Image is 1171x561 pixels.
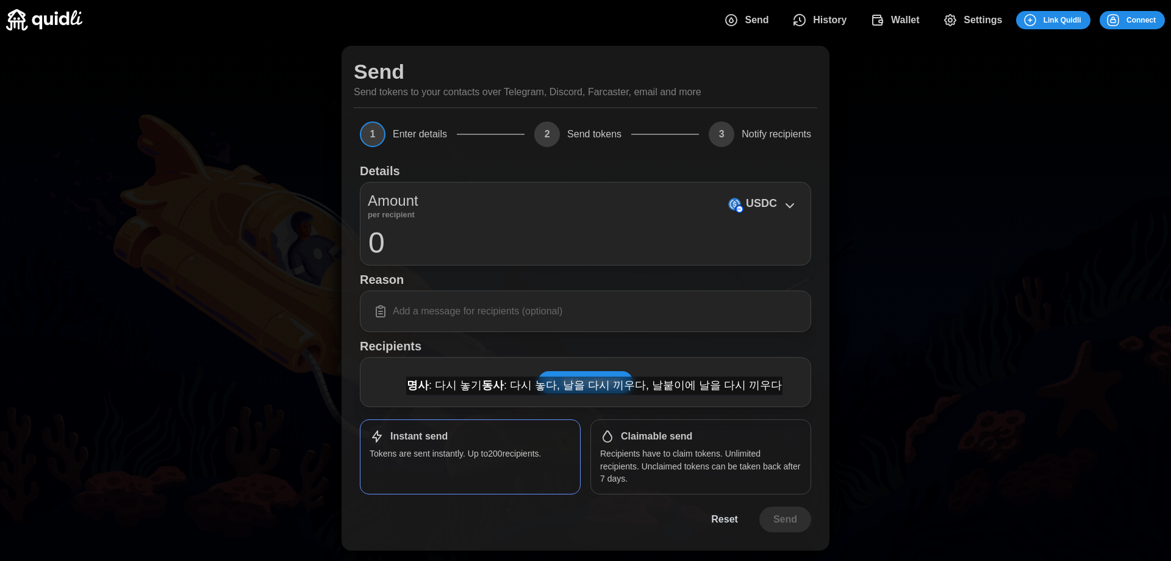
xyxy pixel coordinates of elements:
h1: Instant send [390,430,448,443]
span: Enter details [393,129,447,139]
span: Send [745,8,768,32]
h1: Details [360,163,400,179]
img: Quidli [6,9,82,31]
span: Link Quidli [1044,12,1081,29]
input: 0 [368,227,803,258]
span: 3 [709,121,734,147]
button: Add recipients [538,371,632,393]
span: Add recipients [562,372,621,393]
h1: Reason [360,272,811,288]
p: Amount [368,190,418,212]
span: Send [773,507,797,532]
span: Notify recipients [742,129,811,139]
button: History [783,7,861,33]
p: per recipient [368,212,418,218]
button: Wallet [861,7,933,33]
span: History [813,8,847,32]
input: Add a message for recipients (optional) [368,299,803,324]
span: Send tokens [567,129,621,139]
button: 1Enter details [360,121,447,147]
span: Connect [1126,12,1156,29]
button: Settings [934,7,1017,33]
span: Reset [711,507,738,532]
p: Tokens are sent instantly. Up to 200 recipients. [370,447,571,460]
h1: Claimable send [621,430,692,443]
span: Wallet [891,8,920,32]
h1: Recipients [360,338,811,354]
button: 3Notify recipients [709,121,811,147]
p: Send tokens to your contacts over Telegram, Discord, Farcaster, email and more [354,85,701,100]
span: 1 [360,121,385,147]
p: Recipients have to claim tokens. Unlimited recipients. Unclaimed tokens can be taken back after 7... [600,447,801,485]
p: USDC [746,195,777,212]
button: 2Send tokens [534,121,621,147]
button: Reset [697,507,752,532]
span: Settings [964,8,1002,32]
span: 2 [534,121,560,147]
button: Connect [1100,11,1165,29]
button: Send [715,7,783,33]
button: Send [759,507,811,532]
h1: Send [354,58,404,85]
button: Link Quidli [1016,11,1090,29]
img: USDC (on Base) [728,198,741,211]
